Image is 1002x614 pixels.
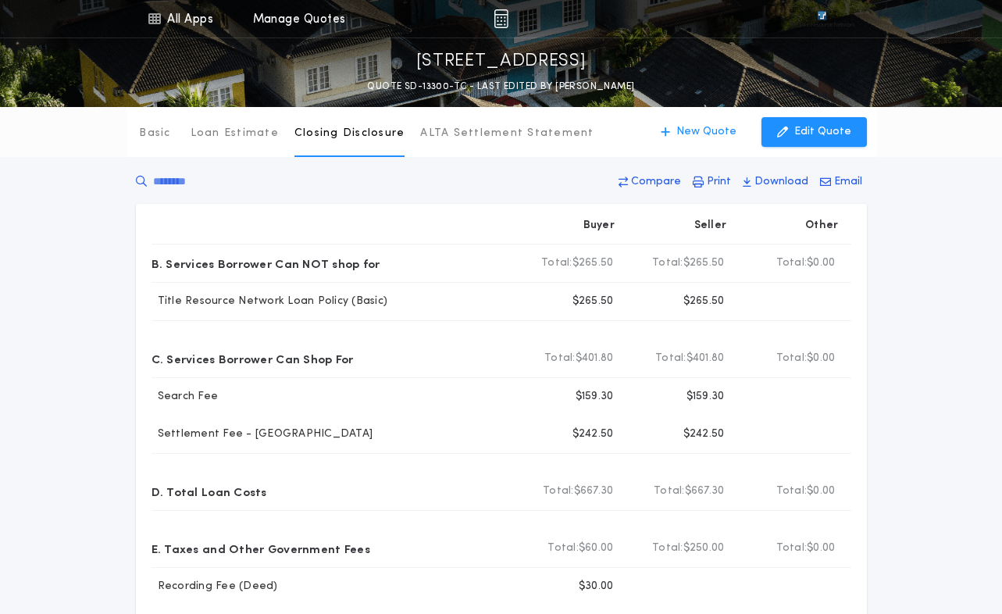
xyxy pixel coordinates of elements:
span: $0.00 [807,351,835,366]
b: Total: [547,541,579,556]
p: Closing Disclosure [294,126,405,141]
p: $159.30 [576,389,614,405]
span: $0.00 [807,484,835,499]
button: Print [688,168,736,196]
img: img [494,9,508,28]
p: Basic [139,126,170,141]
p: ALTA Settlement Statement [420,126,594,141]
b: Total: [541,255,572,271]
p: Loan Estimate [191,126,279,141]
img: vs-icon [789,11,854,27]
button: Email [815,168,867,196]
b: Total: [776,255,808,271]
p: $265.50 [572,294,614,309]
p: $30.00 [579,579,614,594]
b: Total: [544,351,576,366]
p: Print [707,174,731,190]
p: B. Services Borrower Can NOT shop for [152,251,380,276]
p: $265.50 [683,294,725,309]
span: $401.80 [686,351,725,366]
p: Download [754,174,808,190]
b: Total: [776,351,808,366]
p: E. Taxes and Other Government Fees [152,536,370,561]
p: Title Resource Network Loan Policy (Basic) [152,294,388,309]
b: Total: [776,541,808,556]
span: $0.00 [807,541,835,556]
p: $242.50 [683,427,725,442]
b: Total: [776,484,808,499]
p: Buyer [583,218,615,234]
span: $667.30 [574,484,614,499]
button: Compare [614,168,686,196]
span: $265.50 [572,255,614,271]
button: Download [738,168,813,196]
p: C. Services Borrower Can Shop For [152,346,354,371]
button: Edit Quote [761,117,867,147]
p: QUOTE SD-13300-TC - LAST EDITED BY [PERSON_NAME] [367,79,634,95]
p: D. Total Loan Costs [152,479,267,504]
b: Total: [654,484,685,499]
b: Total: [652,255,683,271]
p: $159.30 [686,389,725,405]
p: $242.50 [572,427,614,442]
p: Seller [694,218,727,234]
p: Edit Quote [794,124,851,140]
p: Other [805,218,838,234]
span: $60.00 [579,541,614,556]
span: $667.30 [685,484,725,499]
span: $250.00 [683,541,725,556]
p: Recording Fee (Deed) [152,579,278,594]
p: [STREET_ADDRESS] [416,49,587,74]
b: Total: [652,541,683,556]
b: Total: [655,351,686,366]
p: Settlement Fee - [GEOGRAPHIC_DATA] [152,427,373,442]
p: Email [834,174,862,190]
span: $265.50 [683,255,725,271]
span: $401.80 [576,351,614,366]
p: Search Fee [152,389,219,405]
b: Total: [543,484,574,499]
p: New Quote [676,124,736,140]
p: Compare [631,174,681,190]
button: New Quote [645,117,752,147]
span: $0.00 [807,255,835,271]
